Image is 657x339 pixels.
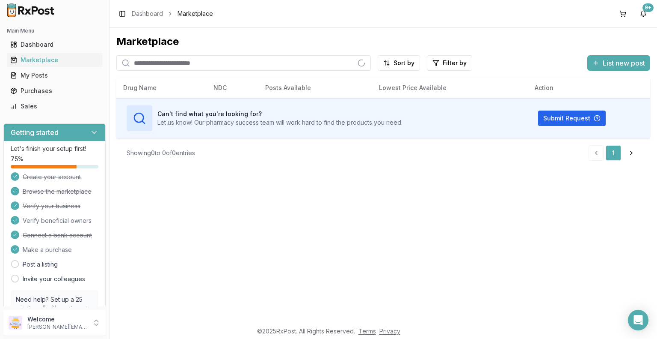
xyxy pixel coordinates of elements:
[116,35,650,48] div: Marketplace
[587,55,650,71] button: List new post
[394,59,414,67] span: Sort by
[3,38,106,51] button: Dashboard
[11,144,98,153] p: Let's finish your setup first!
[16,295,93,321] p: Need help? Set up a 25 minute call with our team to set up.
[23,231,92,240] span: Connect a bank account
[3,53,106,67] button: Marketplace
[10,87,99,95] div: Purchases
[27,315,87,324] p: Welcome
[27,324,87,330] p: [PERSON_NAME][EMAIL_ADDRESS][DOMAIN_NAME]
[636,7,650,21] button: 9+
[7,52,102,68] a: Marketplace
[623,145,640,161] a: Go to next page
[7,83,102,99] a: Purchases
[3,84,106,98] button: Purchases
[642,3,654,12] div: 9+
[628,310,648,330] div: Open Intercom Messenger
[23,187,92,196] span: Browse the marketplace
[7,27,102,34] h2: Main Menu
[427,55,472,71] button: Filter by
[23,216,92,225] span: Verify beneficial owners
[3,3,58,17] img: RxPost Logo
[7,68,102,83] a: My Posts
[23,260,58,269] a: Post a listing
[11,127,59,138] h3: Getting started
[116,78,207,98] th: Drug Name
[587,60,650,68] a: List new post
[178,9,213,18] span: Marketplace
[132,9,163,18] a: Dashboard
[603,58,645,68] span: List new post
[7,99,102,114] a: Sales
[23,202,80,210] span: Verify your business
[157,118,402,127] p: Let us know! Our pharmacy success team will work hard to find the products you need.
[9,316,22,330] img: User avatar
[11,155,24,163] span: 75 %
[379,327,400,335] a: Privacy
[606,145,621,161] a: 1
[10,102,99,111] div: Sales
[10,71,99,80] div: My Posts
[10,40,99,49] div: Dashboard
[3,99,106,113] button: Sales
[127,149,195,157] div: Showing 0 to 0 of 0 entries
[258,78,372,98] th: Posts Available
[23,246,72,254] span: Make a purchase
[10,56,99,64] div: Marketplace
[589,145,640,161] nav: pagination
[157,110,402,118] h3: Can't find what you're looking for?
[378,55,420,71] button: Sort by
[358,327,376,335] a: Terms
[528,78,650,98] th: Action
[3,69,106,82] button: My Posts
[207,78,258,98] th: NDC
[23,173,81,181] span: Create your account
[7,37,102,52] a: Dashboard
[372,78,528,98] th: Lowest Price Available
[23,275,85,283] a: Invite your colleagues
[132,9,213,18] nav: breadcrumb
[443,59,467,67] span: Filter by
[538,111,606,126] button: Submit Request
